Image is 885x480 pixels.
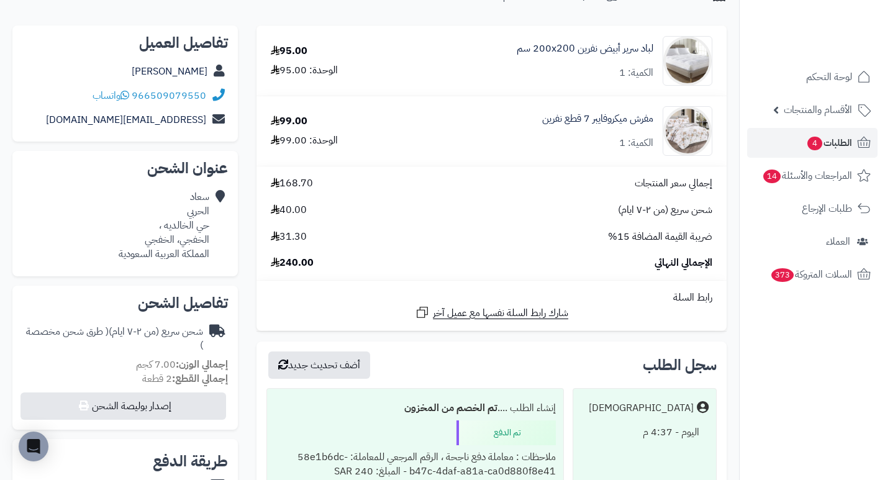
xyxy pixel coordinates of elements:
img: logo-2.png [801,35,873,61]
span: 373 [771,268,794,282]
a: العملاء [747,227,878,256]
a: 966509079550 [132,88,206,103]
span: الطلبات [806,134,852,152]
div: [DEMOGRAPHIC_DATA] [589,401,694,415]
a: السلات المتروكة373 [747,260,878,289]
span: العملاء [826,233,850,250]
div: رابط السلة [261,291,722,305]
h2: تفاصيل الشحن [22,296,228,310]
a: شارك رابط السلة نفسها مع عميل آخر [415,305,568,320]
span: ( طرق شحن مخصصة ) [26,324,203,353]
a: المراجعات والأسئلة14 [747,161,878,191]
span: 40.00 [271,203,307,217]
span: 31.30 [271,230,307,244]
img: 1752907706-1-90x90.jpg [663,106,712,156]
h3: سجل الطلب [643,358,717,373]
a: [EMAIL_ADDRESS][DOMAIN_NAME] [46,112,206,127]
a: مفرش ميكروفايبر 7 قطع نفرين [542,112,653,126]
div: الكمية: 1 [619,66,653,80]
div: اليوم - 4:37 م [581,420,709,445]
span: الأقسام والمنتجات [784,101,852,119]
a: الطلبات4 [747,128,878,158]
img: 1732186343-220107020015-90x90.jpg [663,36,712,86]
div: تم الدفع [456,420,556,445]
span: الإجمالي النهائي [655,256,712,270]
span: 4 [807,137,822,150]
b: تم الخصم من المخزون [404,401,497,415]
h2: تفاصيل العميل [22,35,228,50]
span: طلبات الإرجاع [802,200,852,217]
h2: عنوان الشحن [22,161,228,176]
span: ضريبة القيمة المضافة 15% [608,230,712,244]
a: لباد سرير أبيض نفرين 200x200 سم [517,42,653,56]
span: لوحة التحكم [806,68,852,86]
div: شحن سريع (من ٢-٧ ايام) [22,325,203,353]
span: 240.00 [271,256,314,270]
strong: إجمالي الوزن: [176,357,228,372]
span: 168.70 [271,176,313,191]
strong: إجمالي القطع: [172,371,228,386]
span: السلات المتروكة [770,266,852,283]
h2: طريقة الدفع [153,454,228,469]
div: الوحدة: 99.00 [271,134,338,148]
a: لوحة التحكم [747,62,878,92]
div: 95.00 [271,44,307,58]
button: أضف تحديث جديد [268,351,370,379]
span: شارك رابط السلة نفسها مع عميل آخر [433,306,568,320]
span: شحن سريع (من ٢-٧ ايام) [618,203,712,217]
div: سعاد الحربي حي الخالديه ، الخفجي، الخفجي المملكة العربية السعودية [119,190,209,261]
button: إصدار بوليصة الشحن [20,392,226,420]
div: 99.00 [271,114,307,129]
div: الكمية: 1 [619,136,653,150]
div: إنشاء الطلب .... [275,396,555,420]
span: المراجعات والأسئلة [762,167,852,184]
span: إجمالي سعر المنتجات [635,176,712,191]
div: الوحدة: 95.00 [271,63,338,78]
small: 2 قطعة [142,371,228,386]
span: 14 [763,170,781,183]
small: 7.00 كجم [136,357,228,372]
a: [PERSON_NAME] [132,64,207,79]
a: طلبات الإرجاع [747,194,878,224]
a: واتساب [93,88,129,103]
div: Open Intercom Messenger [19,432,48,461]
